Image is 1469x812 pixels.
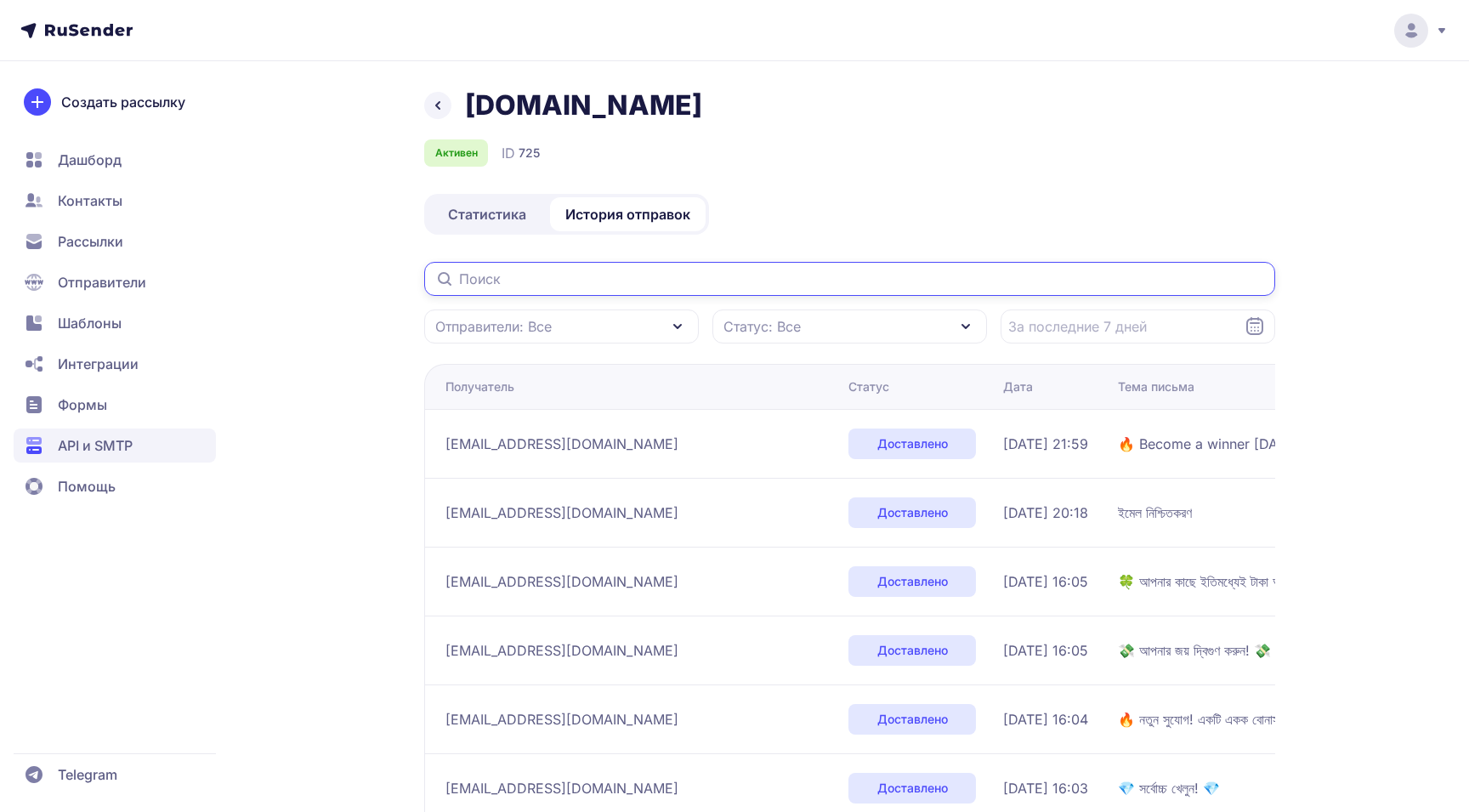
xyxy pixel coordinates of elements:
[445,503,678,523] span: [EMAIL_ADDRESS][DOMAIN_NAME]
[1003,434,1088,454] span: [DATE] 21:59
[445,434,678,454] span: [EMAIL_ADDRESS][DOMAIN_NAME]
[61,92,185,112] span: Создать рассылку
[1003,378,1033,395] div: Дата
[424,262,1275,296] input: Поиск
[877,780,948,797] span: Доставлено
[550,197,706,231] a: История отправок
[1003,778,1088,798] span: [DATE] 16:03
[435,146,478,160] span: Активен
[445,571,678,592] span: [EMAIL_ADDRESS][DOMAIN_NAME]
[848,378,889,395] div: Статус
[445,640,678,661] span: [EMAIL_ADDRESS][DOMAIN_NAME]
[58,231,123,252] span: Рассылки
[877,642,948,659] span: Доставлено
[445,378,514,395] div: Получатель
[502,143,540,163] div: ID
[1118,709,1311,730] span: 🔥 নতুন সুযোগ! একটি একক বোনাস পেতে!
[58,313,122,333] span: Шаблоны
[1003,503,1088,523] span: [DATE] 20:18
[723,316,801,337] span: Статус: Все
[877,504,948,521] span: Доставлено
[428,197,547,231] a: Статистика
[58,150,122,170] span: Дашборд
[445,778,678,798] span: [EMAIL_ADDRESS][DOMAIN_NAME]
[1118,434,1324,454] span: 🔥 Become a winner [DATE]! 🔥
[465,88,702,122] h1: [DOMAIN_NAME]
[1003,709,1088,730] span: [DATE] 16:04
[1118,571,1364,592] span: 🍀 আপনার কাছে ইতিমধ্যেই টাকা আছে! এটা নাও! 🍀
[1118,378,1194,395] div: Тема письма
[565,204,690,224] span: История отправок
[1003,571,1088,592] span: [DATE] 16:05
[58,190,122,211] span: Контакты
[1118,503,1192,523] span: ইমেল নিশ্চিতকরণ
[58,272,146,292] span: Отправители
[877,573,948,590] span: Доставлено
[448,204,526,224] span: Статистика
[58,764,117,785] span: Telegram
[1118,640,1271,661] span: 💸 আপনার জয় দ্বিগুণ করুন! 💸
[445,709,678,730] span: [EMAIL_ADDRESS][DOMAIN_NAME]
[58,435,133,456] span: API и SMTP
[58,476,116,497] span: Помощь
[1001,309,1275,344] input: Datepicker input
[519,145,540,162] span: 725
[58,395,107,415] span: Формы
[14,758,216,792] a: Telegram
[877,435,948,452] span: Доставлено
[1118,778,1220,798] span: 💎 সর্বোচ্চ খেলুন! 💎
[1003,640,1088,661] span: [DATE] 16:05
[435,316,552,337] span: Отправители: Все
[877,711,948,728] span: Доставлено
[58,354,139,374] span: Интеграции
